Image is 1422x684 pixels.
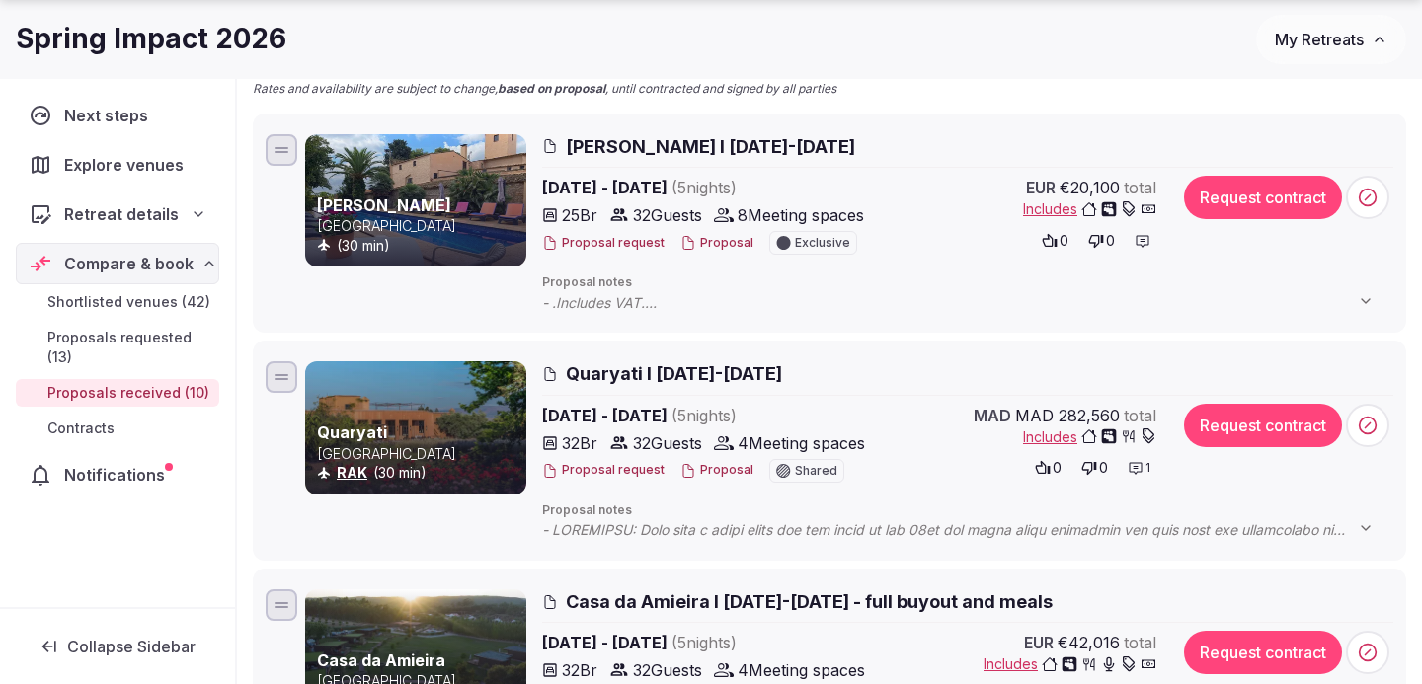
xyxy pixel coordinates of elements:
span: - LOREMIPSU: Dolo sita c adipi elits doe tem incid ut lab 08et dol magna aliqu enimadmin ven quis... [542,520,1393,540]
span: Proposals requested (13) [47,328,211,367]
span: - .Includes VAT. - The accommodation details shown reflect the different rooms assigned on the fi... [542,293,1393,313]
span: [DATE] - [DATE] [542,404,890,427]
span: Notifications [64,463,173,487]
h1: Spring Impact 2026 [16,20,286,58]
a: RAK [337,464,367,481]
span: EUR [1026,176,1056,199]
span: 0 [1060,231,1068,251]
span: 0 [1053,458,1062,478]
span: Next steps [64,104,156,127]
button: Includes [1023,199,1156,219]
button: Proposal [680,235,753,252]
a: Quaryati [317,422,387,442]
span: 4 Meeting spaces [738,431,865,455]
a: Shortlisted venues (42) [16,288,219,316]
button: Collapse Sidebar [16,625,219,668]
span: €42,016 [1058,631,1120,654]
p: Rates and availability are subject to change, , until contracted and signed by all parties [253,81,836,98]
button: Includes [1023,427,1156,447]
span: Proposal notes [542,502,1393,519]
span: 8 Meeting spaces [738,203,864,227]
a: Next steps [16,95,219,136]
span: total [1124,176,1156,199]
a: [PERSON_NAME] [317,195,451,215]
button: RAK [337,463,367,483]
a: Casa da Amieira [317,650,445,670]
button: Request contract [1184,404,1342,447]
span: ( 5 night s ) [671,406,737,425]
a: Notifications [16,454,219,495]
button: 0 [1075,454,1114,482]
span: €20,100 [1060,176,1120,199]
span: [DATE] - [DATE] [542,176,890,199]
span: My Retreats [1275,30,1364,49]
span: 32 Br [562,658,597,682]
a: Explore venues [16,144,219,186]
span: Proposal notes [542,274,1393,291]
span: [DATE] - [DATE] [542,631,890,654]
span: Retreat details [64,202,179,226]
button: Includes [984,654,1156,674]
span: Contracts [47,418,115,438]
span: 0 [1106,231,1115,251]
span: MAD 282,560 [1015,404,1120,427]
button: Proposal request [542,235,665,252]
span: 32 Br [562,431,597,455]
a: Proposals received (10) [16,379,219,407]
span: MAD [974,404,1011,427]
button: Proposal request [542,462,665,479]
span: ( 5 night s ) [671,178,737,197]
span: Proposals received (10) [47,383,209,403]
button: Proposal [680,462,753,479]
p: [GEOGRAPHIC_DATA] [317,216,522,236]
span: Casa da Amieira I [DATE]-[DATE] - full buyout and meals [566,589,1053,614]
span: Explore venues [64,153,192,177]
div: (30 min) [317,463,522,483]
span: 32 Guests [633,431,702,455]
a: Proposals requested (13) [16,324,219,371]
button: Request contract [1184,176,1342,219]
span: Shortlisted venues (42) [47,292,210,312]
span: Exclusive [795,237,850,249]
span: ( 5 night s ) [671,633,737,652]
span: Quaryati I [DATE]-[DATE] [566,361,782,386]
button: 0 [1036,227,1074,255]
button: Request contract [1184,631,1342,674]
span: total [1124,404,1156,427]
div: (30 min) [317,236,522,256]
p: [GEOGRAPHIC_DATA] [317,444,522,464]
span: total [1124,631,1156,654]
span: [PERSON_NAME] I [DATE]-[DATE] [566,134,855,159]
span: 1 [1145,460,1150,477]
span: 25 Br [562,203,597,227]
span: 32 Guests [633,203,702,227]
span: 4 Meeting spaces [738,658,865,682]
span: EUR [1024,631,1054,654]
span: Compare & book [64,252,194,275]
button: 0 [1029,454,1067,482]
span: 0 [1099,458,1108,478]
span: Collapse Sidebar [67,637,196,656]
button: 0 [1082,227,1121,255]
span: 32 Guests [633,658,702,682]
button: My Retreats [1256,15,1406,64]
a: Contracts [16,415,219,442]
span: Shared [795,465,837,477]
strong: based on proposal [498,81,605,96]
